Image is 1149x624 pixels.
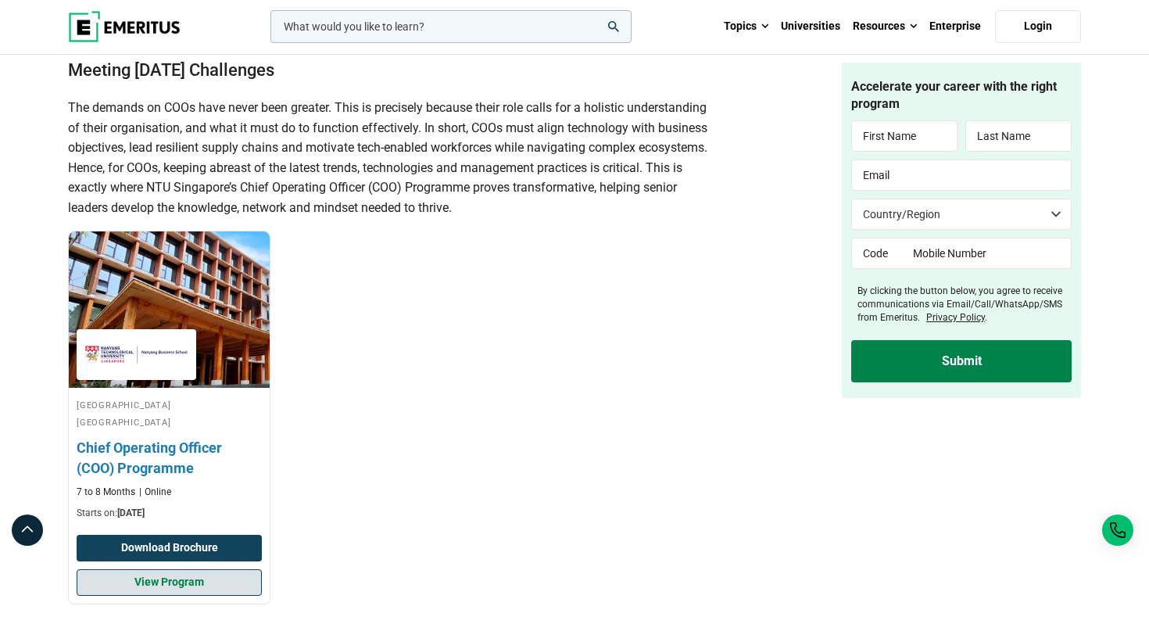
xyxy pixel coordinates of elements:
[851,78,1072,113] h4: Accelerate your career with the right program
[77,507,262,520] p: Starts on:
[851,340,1072,382] input: Submit
[902,238,1072,270] input: Mobile Number
[59,224,280,396] img: Chief Operating Officer (COO) Programme | Online Leadership Course
[995,10,1081,43] a: Login
[77,486,135,499] p: 7 to 8 Months
[117,507,145,518] span: [DATE]
[77,535,262,561] button: Download Brochure
[857,285,1072,325] label: By clicking the button below, you agree to receive communications via Email/Call/WhatsApp/SMS fro...
[851,160,1072,192] input: Email
[926,312,985,323] a: Privacy Policy
[851,238,902,270] input: Code
[270,10,632,43] input: woocommerce-product-search-field-0
[139,486,171,499] p: Online
[77,396,262,431] h4: [GEOGRAPHIC_DATA] [GEOGRAPHIC_DATA]
[965,121,1072,152] input: Last Name
[68,59,714,82] h2: Meeting [DATE] Challenges
[77,569,262,596] a: View Program
[851,121,957,152] input: First Name
[84,337,188,372] img: Nanyang Technological University Nanyang Business School
[69,231,270,528] a: Leadership Course by Nanyang Technological University Nanyang Business School - September 29, 202...
[851,199,1072,231] select: Country
[68,100,707,215] span: The demands on COOs have never been greater. This is precisely because their role calls for a hol...
[77,438,262,477] h3: Chief Operating Officer (COO) Programme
